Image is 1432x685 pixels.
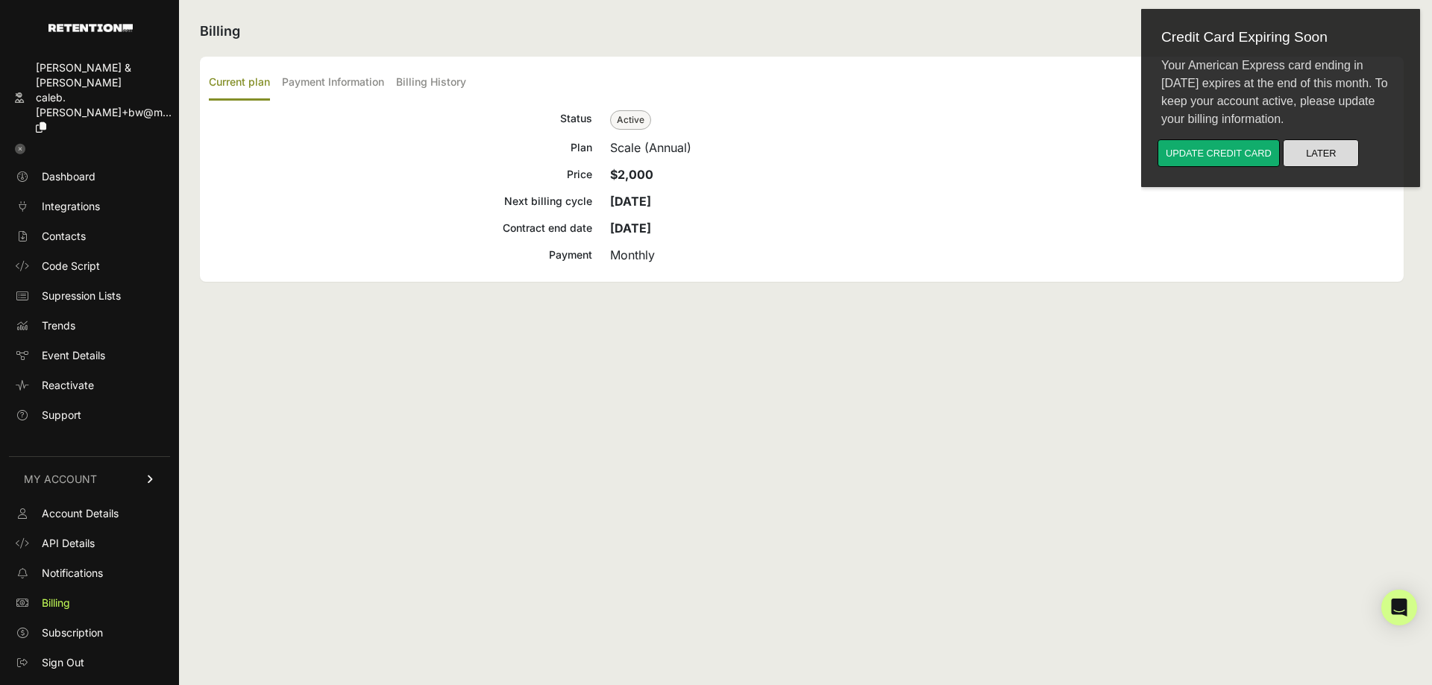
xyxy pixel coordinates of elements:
[42,378,94,393] span: Reactivate
[9,284,170,308] a: Supression Lists
[282,66,384,101] label: Payment Information
[42,655,84,670] span: Sign Out
[209,110,592,130] div: Status
[610,194,651,209] strong: [DATE]
[42,596,70,610] span: Billing
[209,66,270,101] label: Current plan
[42,506,119,521] span: Account Details
[42,259,100,274] span: Code Script
[209,219,592,237] div: Contract end date
[209,246,592,264] div: Payment
[9,531,170,555] a: API Details
[42,536,95,551] span: API Details
[9,651,170,675] a: Sign Out
[9,502,170,525] a: Account Details
[42,408,81,423] span: Support
[9,591,170,615] a: Billing
[9,165,170,189] a: Dashboard
[610,110,651,130] span: Active
[209,139,592,157] div: Plan
[42,288,121,303] span: Supression Lists
[9,224,170,248] a: Contacts
[9,314,170,338] a: Trends
[42,229,86,244] span: Contacts
[24,472,97,487] span: MY ACCOUNT
[209,165,592,183] div: Price
[48,24,133,32] img: Retention.com
[16,139,139,167] button: Update credit card
[9,56,170,139] a: [PERSON_NAME] & [PERSON_NAME] caleb.[PERSON_NAME]+bw@m...
[42,348,105,363] span: Event Details
[610,246,1395,264] div: Monthly
[9,254,170,278] a: Code Script
[9,561,170,585] a: Notifications
[209,192,592,210] div: Next billing cycle
[610,221,651,236] strong: [DATE]
[36,60,172,90] div: [PERSON_NAME] & [PERSON_NAME]
[9,195,170,218] a: Integrations
[42,199,100,214] span: Integrations
[9,456,170,502] a: MY ACCOUNT
[9,344,170,367] a: Event Details
[9,621,170,645] a: Subscription
[396,66,466,101] label: Billing History
[9,403,170,427] a: Support
[9,45,270,139] div: Your American Express card ending in [DATE] expires at the end of this month. To keep your accoun...
[42,169,95,184] span: Dashboard
[142,139,218,167] button: Later
[36,91,172,119] span: caleb.[PERSON_NAME]+bw@m...
[9,373,170,397] a: Reactivate
[1381,590,1417,625] div: Open Intercom Messenger
[610,139,1395,157] div: Scale (Annual)
[42,625,103,640] span: Subscription
[42,566,103,581] span: Notifications
[42,318,75,333] span: Trends
[9,18,270,45] div: Credit Card Expiring Soon
[610,167,653,182] strong: $2,000
[200,21,1404,42] h2: Billing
